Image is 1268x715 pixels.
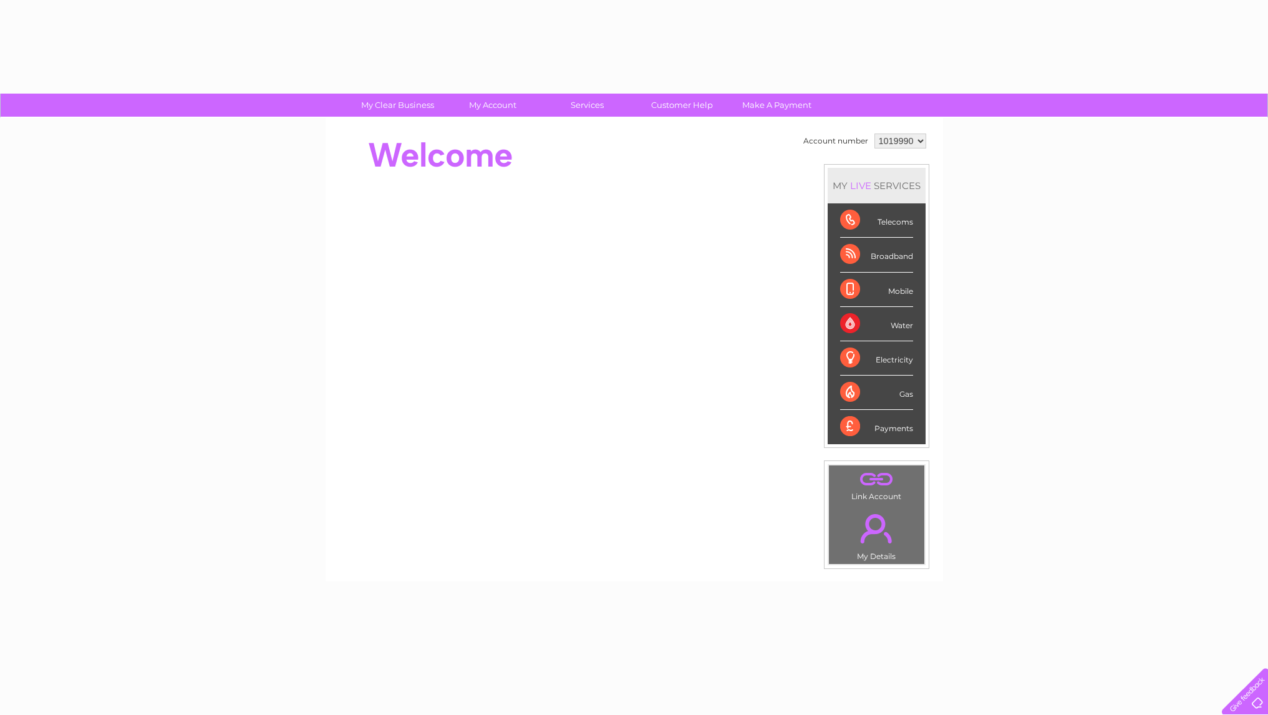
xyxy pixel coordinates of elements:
[832,507,921,550] a: .
[840,341,913,376] div: Electricity
[840,203,913,238] div: Telecoms
[840,273,913,307] div: Mobile
[832,469,921,490] a: .
[840,376,913,410] div: Gas
[848,180,874,192] div: LIVE
[828,503,925,565] td: My Details
[840,307,913,341] div: Water
[346,94,449,117] a: My Clear Business
[536,94,639,117] a: Services
[828,465,925,504] td: Link Account
[631,94,733,117] a: Customer Help
[725,94,828,117] a: Make A Payment
[840,410,913,444] div: Payments
[840,238,913,272] div: Broadband
[800,130,871,152] td: Account number
[828,168,926,203] div: MY SERVICES
[441,94,544,117] a: My Account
